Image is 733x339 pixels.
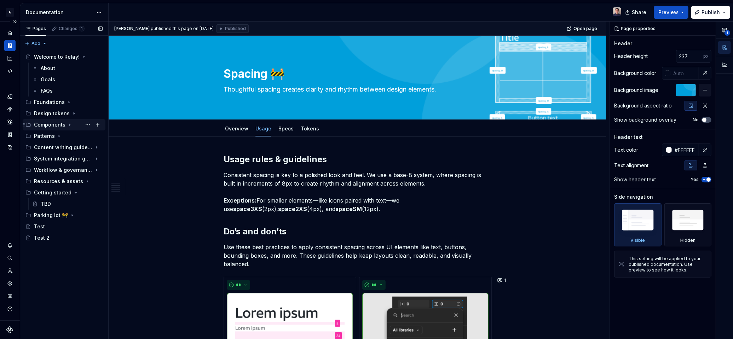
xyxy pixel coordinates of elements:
[255,125,271,131] a: Usage
[41,65,55,72] div: About
[614,176,656,183] div: Show header text
[4,104,16,115] a: Components
[34,99,65,106] div: Foundations
[29,74,105,85] a: Goals
[614,146,638,153] div: Text color
[691,177,699,182] label: Yes
[4,291,16,302] button: Contact support
[632,9,646,16] span: Share
[23,119,105,130] div: Components
[614,102,672,109] div: Background aspect ratio
[23,232,105,244] a: Test 2
[573,26,597,31] span: Open page
[23,97,105,108] div: Foundations
[233,205,262,212] strong: space3XS
[614,162,648,169] div: Text alignment
[4,91,16,102] a: Design tokens
[676,50,703,63] input: Auto
[23,130,105,142] div: Patterns
[41,200,51,208] div: TBD
[4,252,16,264] button: Search ⌘K
[23,187,105,198] div: Getting started
[225,125,248,131] a: Overview
[664,203,712,246] div: Hidden
[34,189,71,196] div: Getting started
[504,277,506,283] span: 1
[703,53,709,59] p: px
[4,265,16,276] a: Invite team
[34,178,83,185] div: Resources & assets
[614,53,648,60] div: Header height
[1,5,18,20] button: A
[614,116,676,123] div: Show background overlay
[680,238,696,243] div: Hidden
[702,9,720,16] span: Publish
[79,26,85,31] span: 1
[614,87,658,94] div: Background image
[59,26,85,31] div: Changes
[34,234,50,241] div: Test 2
[26,9,93,16] div: Documentation
[670,67,699,80] input: Auto
[23,153,105,164] div: System integration guidelines
[614,134,643,141] div: Header text
[4,278,16,289] div: Settings
[23,142,105,153] div: Content writing guidelines
[23,164,105,176] div: Workflow & governance
[278,205,307,212] strong: space2XS
[4,40,16,51] a: Documentation
[41,87,53,94] div: FAQs
[41,76,55,83] div: Goals
[29,85,105,97] a: FAQs
[6,8,14,17] div: A
[672,144,699,156] input: Auto
[4,129,16,140] a: Storybook stories
[495,275,509,285] button: 1
[34,133,55,140] div: Patterns
[614,40,632,47] div: Header
[23,210,105,221] div: Parking lot 🚧
[34,155,92,162] div: System integration guidelines
[622,6,651,19] button: Share
[693,117,699,123] label: No
[298,121,322,136] div: Tokens
[630,238,645,243] div: Visible
[654,6,688,19] button: Preview
[34,121,65,128] div: Components
[34,144,92,151] div: Content writing guidelines
[4,142,16,153] div: Data sources
[278,125,294,131] a: Specs
[276,121,296,136] div: Specs
[224,226,491,237] h2: Do’s and don’ts
[29,63,105,74] a: About
[224,171,491,213] p: Consistent spacing is key to a polished look and feel. We use a base-8 system, where spacing is b...
[34,166,92,174] div: Workflow & governance
[23,176,105,187] div: Resources & assets
[4,27,16,39] a: Home
[629,256,707,273] div: This setting will be applied to your published documentation. Use preview to see how it looks.
[34,223,45,230] div: Test
[225,26,246,31] span: Published
[23,108,105,119] div: Design tokens
[4,53,16,64] a: Analytics
[114,26,150,31] span: [PERSON_NAME]
[614,70,656,77] div: Background color
[691,6,730,19] button: Publish
[614,203,662,246] div: Visible
[25,26,46,31] div: Pages
[224,197,256,204] strong: Exceptions:
[4,65,16,77] a: Code automation
[29,198,105,210] a: TBD
[4,116,16,128] a: Assets
[222,84,490,95] textarea: Thoughtful spacing creates clarity and rhythm between design elements.
[253,121,274,136] div: Usage
[6,326,13,333] svg: Supernova Logo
